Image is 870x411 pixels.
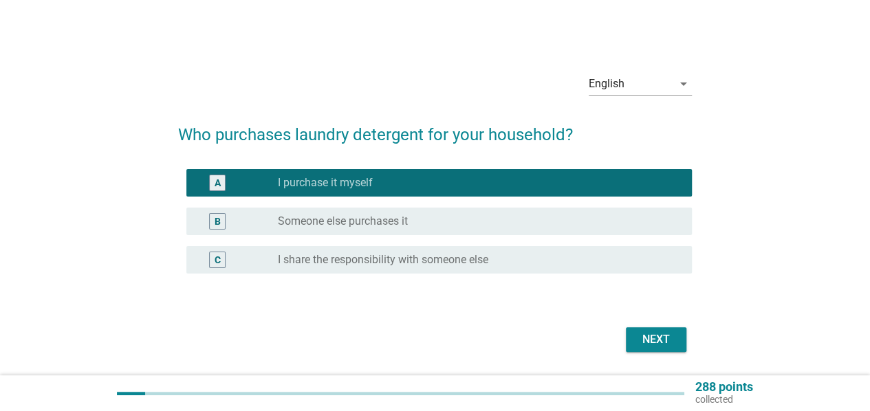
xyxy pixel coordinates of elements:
[695,381,753,393] p: 288 points
[278,253,488,267] label: I share the responsibility with someone else
[278,176,373,190] label: I purchase it myself
[215,176,221,190] div: A
[589,78,624,90] div: English
[695,393,753,406] p: collected
[626,327,686,352] button: Next
[675,76,692,92] i: arrow_drop_down
[178,109,692,147] h2: Who purchases laundry detergent for your household?
[215,214,221,229] div: B
[278,214,408,228] label: Someone else purchases it
[637,331,675,348] div: Next
[215,253,221,267] div: C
